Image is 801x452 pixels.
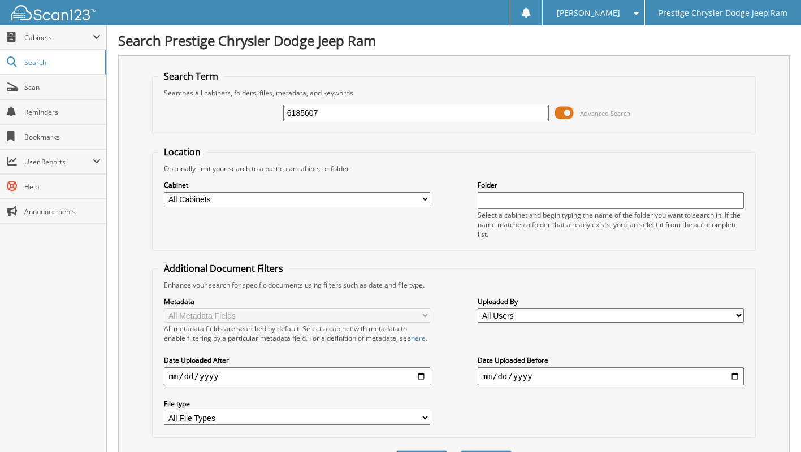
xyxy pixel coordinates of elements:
[478,367,743,385] input: end
[164,367,430,385] input: start
[557,10,620,16] span: [PERSON_NAME]
[24,58,99,67] span: Search
[158,164,749,173] div: Optionally limit your search to a particular cabinet or folder
[164,297,430,306] label: Metadata
[24,33,93,42] span: Cabinets
[158,146,206,158] legend: Location
[24,207,101,216] span: Announcements
[164,180,430,190] label: Cabinet
[24,157,93,167] span: User Reports
[659,10,787,16] span: Prestige Chrysler Dodge Jeep Ram
[164,399,430,408] label: File type
[24,132,101,142] span: Bookmarks
[118,31,790,50] h1: Search Prestige Chrysler Dodge Jeep Ram
[11,5,96,20] img: scan123-logo-white.svg
[478,355,743,365] label: Date Uploaded Before
[164,324,430,343] div: All metadata fields are searched by default. Select a cabinet with metadata to enable filtering b...
[158,88,749,98] div: Searches all cabinets, folders, files, metadata, and keywords
[158,262,289,275] legend: Additional Document Filters
[164,355,430,365] label: Date Uploaded After
[24,107,101,117] span: Reminders
[24,182,101,192] span: Help
[478,210,743,239] div: Select a cabinet and begin typing the name of the folder you want to search in. If the name match...
[158,280,749,290] div: Enhance your search for specific documents using filters such as date and file type.
[580,109,630,118] span: Advanced Search
[158,70,224,82] legend: Search Term
[411,333,426,343] a: here
[24,82,101,92] span: Scan
[478,297,743,306] label: Uploaded By
[478,180,743,190] label: Folder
